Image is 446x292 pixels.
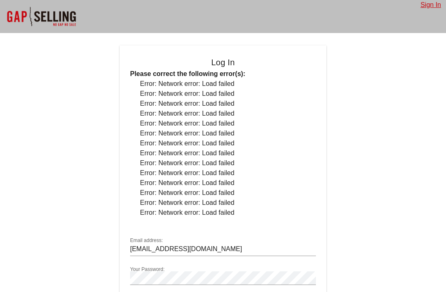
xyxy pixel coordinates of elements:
h4: Log In [130,56,316,69]
li: Error: Network error: Load failed [140,188,316,198]
label: Your Password: [130,266,165,273]
li: Error: Network error: Load failed [140,99,316,109]
label: Email address: [130,237,163,244]
li: Error: Network error: Load failed [140,208,316,218]
li: Error: Network error: Load failed [140,178,316,188]
li: Error: Network error: Load failed [140,168,316,178]
b: Please correct the following error(s): [130,70,245,77]
a: Sign In [420,1,441,8]
li: Error: Network error: Load failed [140,119,316,128]
li: Error: Network error: Load failed [140,158,316,168]
li: Error: Network error: Load failed [140,198,316,208]
li: Error: Network error: Load failed [140,138,316,148]
li: Error: Network error: Load failed [140,89,316,99]
li: Error: Network error: Load failed [140,128,316,138]
li: Error: Network error: Load failed [140,109,316,119]
li: Error: Network error: Load failed [140,148,316,158]
li: Error: Network error: Load failed [140,79,316,89]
